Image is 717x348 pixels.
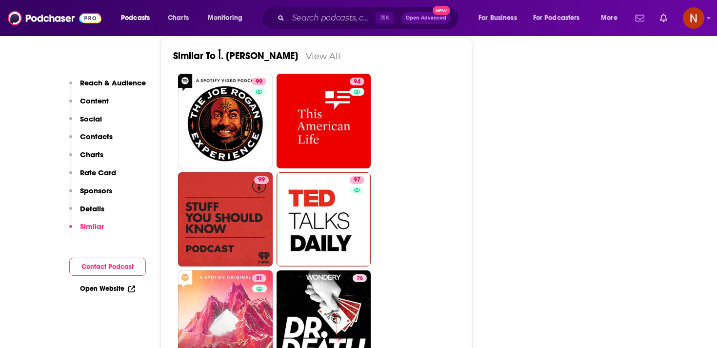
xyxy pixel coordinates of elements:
[80,204,104,213] p: Details
[254,176,269,184] a: 99
[433,6,450,15] span: New
[69,168,116,186] button: Rate Card
[683,7,704,29] button: Show profile menu
[80,285,135,293] a: Open Website
[69,204,104,222] button: Details
[161,10,195,26] a: Charts
[601,11,617,25] span: More
[357,274,363,284] span: 76
[69,78,146,96] button: Reach & Audience
[178,172,273,267] a: 99
[69,222,104,240] button: Similar
[632,10,648,26] a: Show notifications dropdown
[252,78,266,85] a: 99
[350,176,364,184] a: 97
[80,150,103,159] p: Charts
[201,10,255,26] button: open menu
[80,114,102,123] p: Social
[256,77,262,87] span: 99
[80,186,112,195] p: Sponsors
[353,274,367,282] a: 76
[354,77,360,87] span: 94
[69,132,113,150] button: Contacts
[208,11,242,25] span: Monitoring
[478,11,517,25] span: For Business
[277,172,371,267] a: 97
[114,10,162,26] button: open menu
[178,74,273,168] a: 99
[8,9,101,27] img: Podchaser - Follow, Share and Rate Podcasts
[256,274,262,284] span: 81
[406,16,446,20] span: Open Advanced
[69,258,146,276] button: Contact Podcast
[252,274,266,282] a: 81
[656,10,671,26] a: Show notifications dropdown
[69,96,109,114] button: Content
[69,150,103,168] button: Charts
[69,114,102,132] button: Social
[80,96,109,105] p: Content
[683,7,704,29] img: User Profile
[121,11,150,25] span: Podcasts
[69,186,112,204] button: Sponsors
[173,50,298,62] a: Similar To أ. [PERSON_NAME]
[376,12,394,24] span: ⌘ K
[168,11,189,25] span: Charts
[271,7,468,29] div: Search podcasts, credits, & more...
[594,10,630,26] button: open menu
[401,12,451,24] button: Open AdvancedNew
[80,78,146,87] p: Reach & Audience
[80,132,113,141] p: Contacts
[306,51,340,61] a: View All
[80,222,104,231] p: Similar
[350,78,364,85] a: 94
[258,175,265,185] span: 99
[683,7,704,29] span: Logged in as AdelNBM
[354,175,360,185] span: 97
[533,11,580,25] span: For Podcasters
[527,10,594,26] button: open menu
[80,168,116,177] p: Rate Card
[472,10,529,26] button: open menu
[288,10,376,26] input: Search podcasts, credits, & more...
[277,74,371,168] a: 94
